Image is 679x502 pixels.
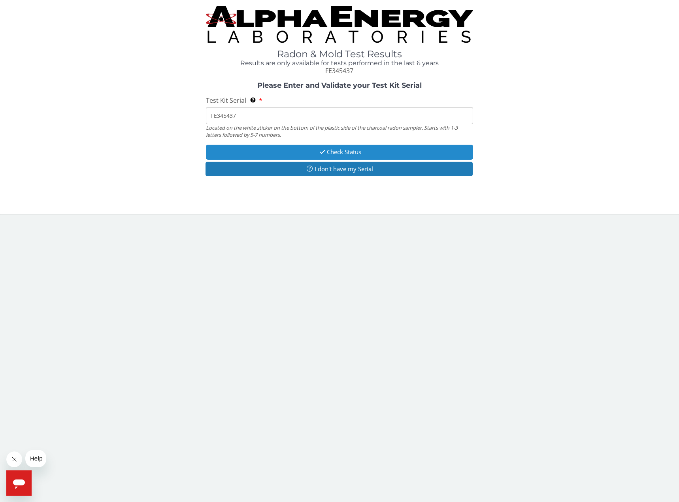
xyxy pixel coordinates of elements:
[325,66,353,75] span: FE345437
[206,49,473,59] h1: Radon & Mold Test Results
[206,162,472,176] button: I don't have my Serial
[6,451,22,467] iframe: Close message
[206,60,473,67] h4: Results are only available for tests performed in the last 6 years
[206,124,473,139] div: Located on the white sticker on the bottom of the plastic side of the charcoal radon sampler. Sta...
[257,81,422,90] strong: Please Enter and Validate your Test Kit Serial
[206,145,473,159] button: Check Status
[25,450,46,467] iframe: Message from company
[206,96,246,105] span: Test Kit Serial
[206,6,473,43] img: TightCrop.jpg
[6,470,32,496] iframe: Button to launch messaging window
